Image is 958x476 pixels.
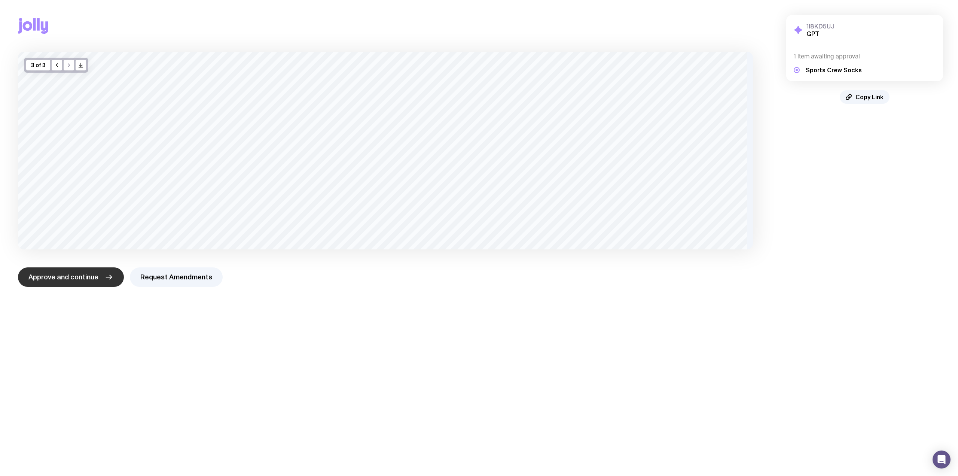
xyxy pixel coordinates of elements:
h4: 1 item awaiting approval [794,53,936,60]
span: Approve and continue [28,273,98,282]
h3: 1I8KD5UJ [806,22,835,30]
h5: Sports Crew Socks [806,66,862,74]
div: 3 of 3 [26,60,50,70]
g: /> /> [79,63,83,67]
span: Copy Link [855,93,884,101]
button: />/> [76,60,86,70]
h2: GPT [806,30,835,37]
button: Request Amendments [130,267,223,287]
button: Approve and continue [18,267,124,287]
div: Open Intercom Messenger [933,451,951,469]
button: Copy Link [840,90,890,104]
